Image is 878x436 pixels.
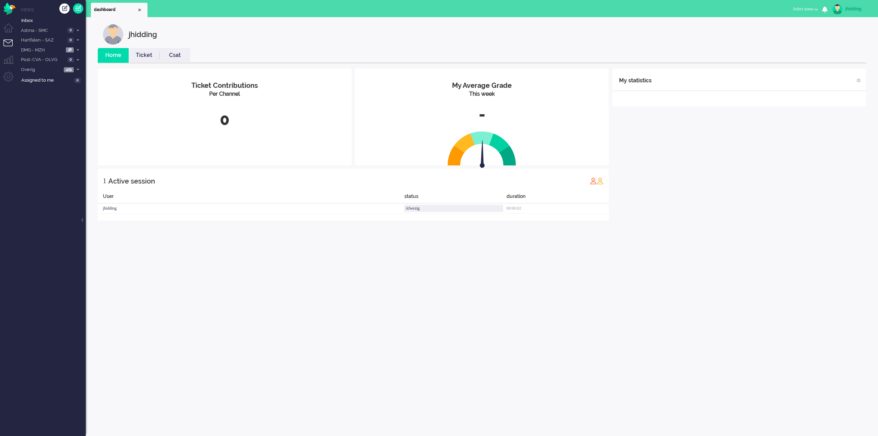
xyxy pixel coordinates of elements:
[103,90,346,98] div: Per Channel
[507,203,609,214] div: 00:00:02
[94,7,137,13] span: dashboard
[3,72,19,87] li: Admin menu
[103,24,123,45] img: customer.svg
[159,51,190,59] a: Csat
[129,48,159,63] li: Ticket
[98,193,404,203] div: User
[3,23,19,39] li: Dashboard menu
[103,81,346,91] div: Ticket Contributions
[21,17,86,24] span: Inbox
[404,193,507,203] div: status
[68,38,74,43] span: 0
[507,193,609,203] div: duration
[159,48,190,63] li: Csat
[360,81,604,91] div: My Average Grade
[91,3,147,17] li: Dashboard
[103,108,346,131] div: 0
[73,3,83,14] a: Quick Ticket
[137,7,142,13] div: Close tab
[3,3,15,15] img: flow_omnibird.svg
[619,74,652,87] div: My statistics
[59,3,70,14] div: Create ticket
[20,67,62,73] span: Overig
[467,140,497,169] img: arrow.svg
[103,174,106,188] div: 1
[98,203,404,214] div: jhidding
[98,51,129,59] a: Home
[66,47,74,52] span: 38
[404,205,503,212] div: Afwezig
[3,4,15,10] a: Omnidesk
[590,177,597,184] img: profile_red.svg
[789,4,822,14] button: Select status
[21,77,72,84] span: Assigned to me
[845,5,871,12] div: jhidding
[20,47,64,54] span: DMG - MZH
[360,103,604,126] div: -
[20,27,66,34] span: Astma - SMC
[831,4,871,14] a: jhidding
[597,177,604,184] img: profile_orange.svg
[793,7,814,11] span: Select status
[21,7,86,13] li: Views
[68,57,74,62] span: 0
[129,24,157,45] div: jhidding
[832,4,843,14] img: avatar
[20,16,86,24] a: Inbox
[108,174,155,188] div: Active session
[20,76,86,84] a: Assigned to me 0
[74,78,81,83] span: 0
[3,39,19,55] li: Tickets menu
[64,67,74,72] span: 429
[129,51,159,59] a: Ticket
[3,56,19,71] li: Supervisor menu
[20,37,66,44] span: Hartfalen - SAZ
[20,57,66,63] span: Post-CVA - OLVG
[360,90,604,98] div: This week
[789,2,822,17] li: Select status
[448,131,516,166] img: semi_circle.svg
[98,48,129,63] li: Home
[68,28,74,33] span: 0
